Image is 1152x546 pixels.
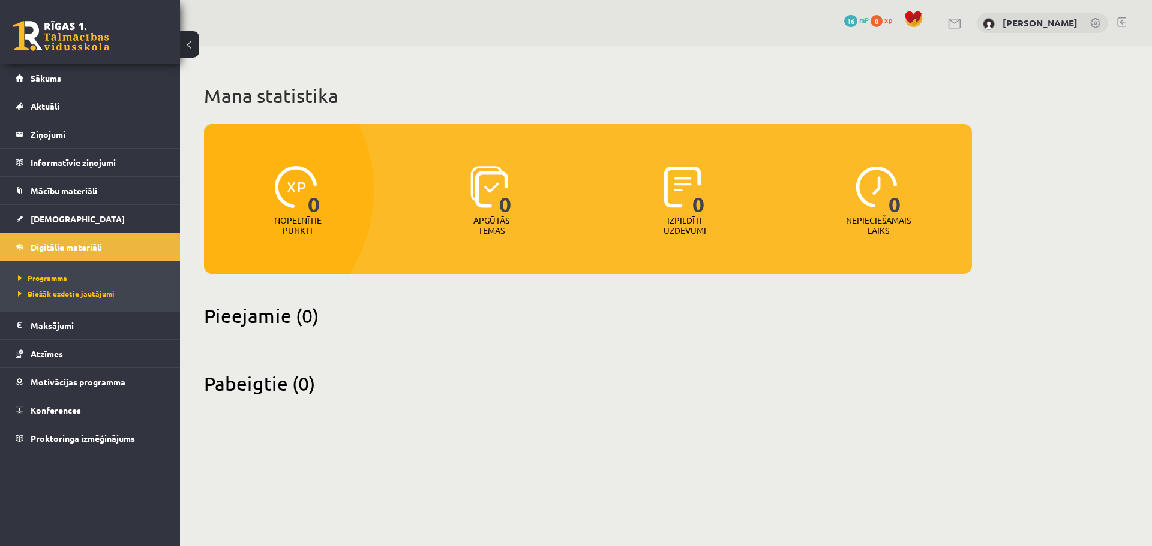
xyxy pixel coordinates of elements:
[871,15,883,27] span: 0
[856,166,898,208] img: icon-clock-7be60019b62300814b6bd22b8e044499b485619524d84068768e800edab66f18.svg
[18,273,67,283] span: Programma
[16,312,165,339] a: Maksājumi
[31,348,63,359] span: Atzīmes
[31,185,97,196] span: Mācību materiāli
[661,215,708,236] p: Izpildīti uzdevumi
[16,396,165,424] a: Konferences
[692,166,705,215] span: 0
[884,15,892,25] span: xp
[31,149,165,176] legend: Informatīvie ziņojumi
[308,166,320,215] span: 0
[664,166,701,208] img: icon-completed-tasks-ad58ae20a441b2904462921112bc710f1caf180af7a3daa7317a5a94f2d26646.svg
[470,166,508,208] img: icon-learned-topics-4a711ccc23c960034f471b6e78daf4a3bad4a20eaf4de84257b87e66633f6470.svg
[16,120,165,148] a: Ziņojumi
[1003,17,1078,29] a: [PERSON_NAME]
[16,149,165,176] a: Informatīvie ziņojumi
[844,15,869,25] a: 16 mP
[16,177,165,204] a: Mācību materiāli
[31,73,61,83] span: Sākums
[31,213,125,224] span: [DEMOGRAPHIC_DATA]
[16,64,165,92] a: Sākums
[844,15,857,27] span: 16
[871,15,898,25] a: 0 xp
[31,101,59,111] span: Aktuāli
[275,166,317,208] img: icon-xp-0682a9bc20223a9ccc6f5883a126b849a74cddfe5390d2b41b4391c66f2066e7.svg
[18,288,168,299] a: Biežāk uzdotie jautājumi
[18,273,168,283] a: Programma
[31,242,102,252] span: Digitālie materiāli
[16,424,165,452] a: Proktoringa izmēģinājums
[204,84,972,108] h1: Mana statistika
[31,312,165,339] legend: Maksājumi
[274,215,322,236] p: Nopelnītie punkti
[16,368,165,396] a: Motivācijas programma
[204,372,972,395] h2: Pabeigtie (0)
[859,15,869,25] span: mP
[16,340,165,367] a: Atzīmes
[889,166,901,215] span: 0
[846,215,911,236] p: Nepieciešamais laiks
[31,433,135,444] span: Proktoringa izmēģinājums
[983,18,995,30] img: Matīss Magone
[204,304,972,327] h2: Pieejamie (0)
[18,289,115,298] span: Biežāk uzdotie jautājumi
[31,405,81,415] span: Konferences
[499,166,512,215] span: 0
[468,215,515,236] p: Apgūtās tēmas
[16,205,165,233] a: [DEMOGRAPHIC_DATA]
[16,233,165,261] a: Digitālie materiāli
[31,376,125,387] span: Motivācijas programma
[31,120,165,148] legend: Ziņojumi
[13,21,109,51] a: Rīgas 1. Tālmācības vidusskola
[16,92,165,120] a: Aktuāli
